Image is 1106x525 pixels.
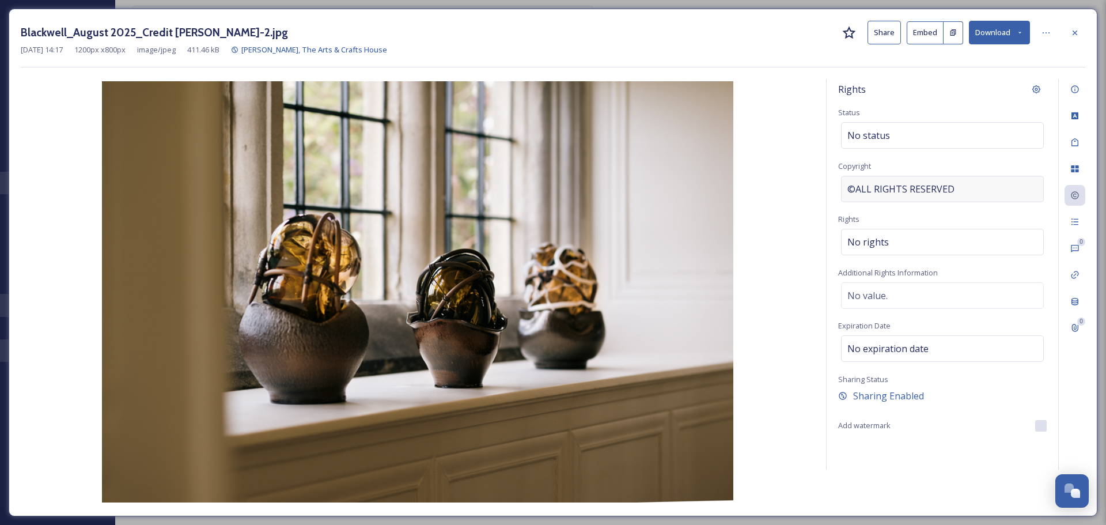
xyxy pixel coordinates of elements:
div: 0 [1077,318,1085,326]
span: [DATE] 14:17 [21,44,63,55]
span: [PERSON_NAME], The Arts & Crafts House [241,44,387,55]
button: Share [868,21,901,44]
button: Open Chat [1055,474,1089,508]
span: ©ALL RIGHTS RESERVED [847,182,955,196]
span: image/jpeg [137,44,176,55]
button: Download [969,21,1030,44]
span: 411.46 kB [187,44,219,55]
span: Additional Rights Information [838,267,938,278]
span: No value. [847,289,888,303]
span: No rights [847,235,889,249]
span: Rights [838,214,859,224]
span: 1200 px x 800 px [74,44,126,55]
span: No status [847,129,890,142]
span: No expiration date [847,342,929,356]
span: Copyright [838,161,871,171]
img: Blackwell_August%202025_Credit%20Robin%20Zahler-2.jpg [21,81,815,503]
span: Add watermark [838,420,891,431]
span: Expiration Date [838,320,891,331]
span: Status [838,107,860,118]
span: Rights [838,82,866,96]
span: Sharing Status [838,374,888,384]
div: 0 [1077,238,1085,246]
span: Sharing Enabled [853,389,924,403]
h3: Blackwell_August 2025_Credit [PERSON_NAME]-2.jpg [21,24,288,41]
button: Embed [907,21,944,44]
